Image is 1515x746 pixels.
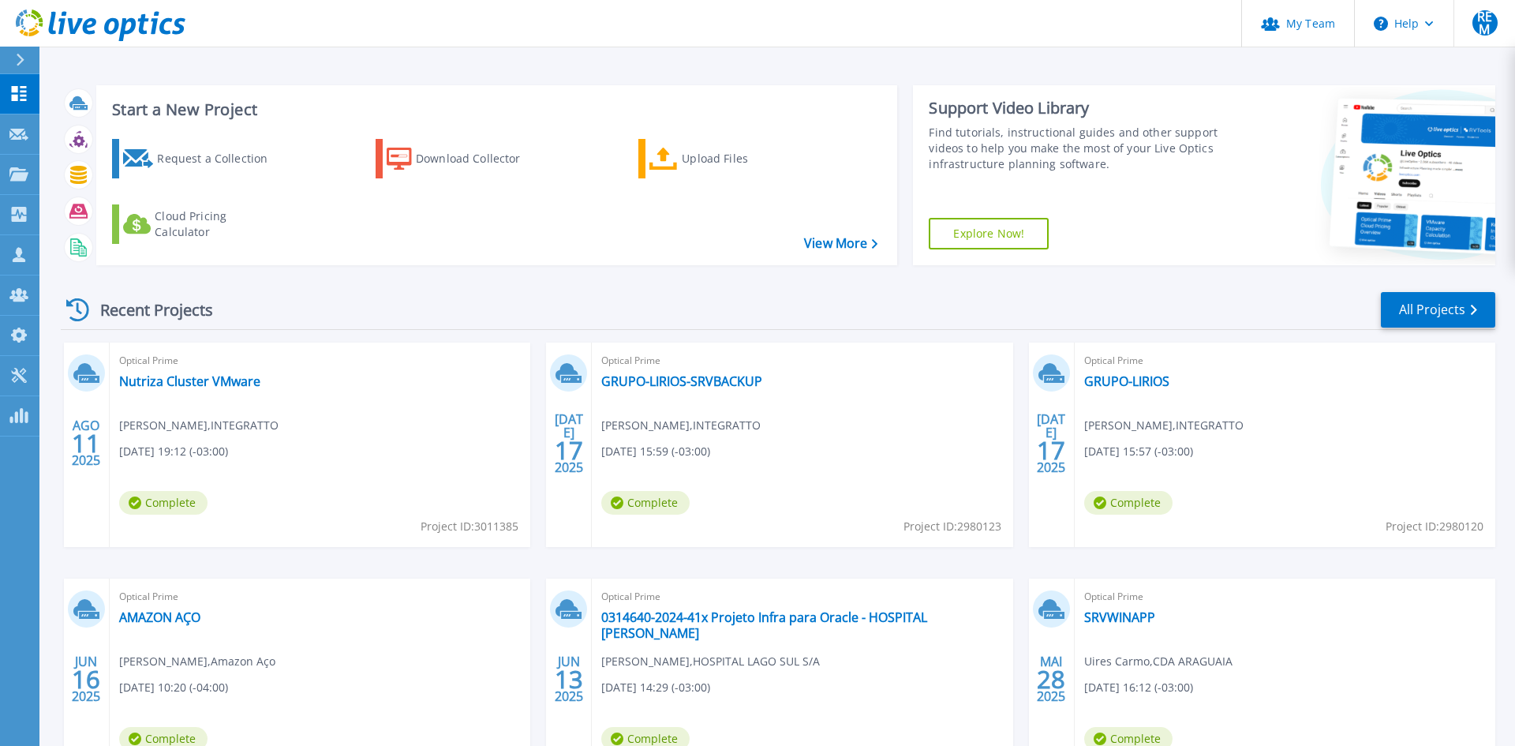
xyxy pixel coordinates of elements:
[903,518,1001,535] span: Project ID: 2980123
[555,673,583,686] span: 13
[71,414,101,472] div: AGO 2025
[112,101,877,118] h3: Start a New Project
[1381,292,1495,328] a: All Projects
[421,518,518,535] span: Project ID: 3011385
[601,417,761,434] span: [PERSON_NAME] , INTEGRATTO
[112,204,288,244] a: Cloud Pricing Calculator
[61,291,234,329] div: Recent Projects
[1037,444,1065,457] span: 17
[1472,10,1498,36] span: REM
[1084,417,1244,434] span: [PERSON_NAME] , INTEGRATTO
[119,653,275,670] span: [PERSON_NAME] , Amazon Aço
[601,373,762,389] a: GRUPO-LIRIOS-SRVBACKUP
[682,143,808,174] div: Upload Files
[1084,679,1193,696] span: [DATE] 16:12 (-03:00)
[72,437,100,450] span: 11
[601,609,1003,641] a: 0314640-2024-41x Projeto Infra para Oracle - HOSPITAL [PERSON_NAME]
[929,125,1225,172] div: Find tutorials, instructional guides and other support videos to help you make the most of your L...
[554,650,584,708] div: JUN 2025
[601,653,820,670] span: [PERSON_NAME] , HOSPITAL LAGO SUL S/A
[376,139,552,178] a: Download Collector
[601,352,1003,369] span: Optical Prime
[804,236,877,251] a: View More
[416,143,542,174] div: Download Collector
[1084,352,1486,369] span: Optical Prime
[1036,414,1066,472] div: [DATE] 2025
[119,417,279,434] span: [PERSON_NAME] , INTEGRATTO
[1084,373,1169,389] a: GRUPO-LIRIOS
[555,444,583,457] span: 17
[1084,491,1173,515] span: Complete
[1084,588,1486,605] span: Optical Prime
[157,143,283,174] div: Request a Collection
[112,139,288,178] a: Request a Collection
[72,673,100,686] span: 16
[1084,609,1155,625] a: SRVWINAPP
[601,588,1003,605] span: Optical Prime
[929,98,1225,118] div: Support Video Library
[119,443,228,460] span: [DATE] 19:12 (-03:00)
[71,650,101,708] div: JUN 2025
[119,373,260,389] a: Nutriza Cluster VMware
[601,679,710,696] span: [DATE] 14:29 (-03:00)
[1084,443,1193,460] span: [DATE] 15:57 (-03:00)
[1386,518,1483,535] span: Project ID: 2980120
[638,139,814,178] a: Upload Files
[119,491,208,515] span: Complete
[1037,673,1065,686] span: 28
[1036,650,1066,708] div: MAI 2025
[601,491,690,515] span: Complete
[929,218,1049,249] a: Explore Now!
[119,352,521,369] span: Optical Prime
[155,208,281,240] div: Cloud Pricing Calculator
[119,609,200,625] a: AMAZON AÇO
[1084,653,1233,670] span: Uires Carmo , CDA ARAGUAIA
[119,679,228,696] span: [DATE] 10:20 (-04:00)
[601,443,710,460] span: [DATE] 15:59 (-03:00)
[119,588,521,605] span: Optical Prime
[554,414,584,472] div: [DATE] 2025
